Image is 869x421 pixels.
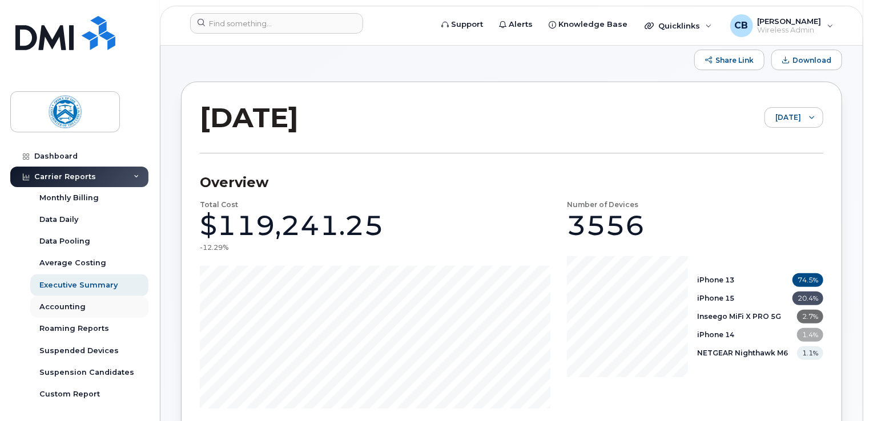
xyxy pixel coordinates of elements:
[697,349,788,357] b: NETGEAR Nighthawk M6
[722,14,842,37] div: Christopher Bemis
[433,13,491,36] a: Support
[697,294,734,302] b: iPhone 15
[735,19,749,33] span: CB
[758,26,822,35] span: Wireless Admin
[792,273,823,287] span: 74.5%
[797,310,823,323] span: 2.7%
[190,13,363,34] input: Find something...
[200,100,299,135] h2: [DATE]
[509,19,533,30] span: Alerts
[491,13,541,36] a: Alerts
[558,19,627,30] span: Knowledge Base
[758,17,822,26] span: [PERSON_NAME]
[792,56,831,64] span: Download
[697,276,734,284] b: iPhone 13
[200,174,823,191] h3: Overview
[797,346,823,360] span: 1.1%
[797,328,823,342] span: 1.4%
[541,13,635,36] a: Knowledge Base
[694,50,765,70] button: Share Link
[792,292,823,305] span: 20.4%
[771,50,842,70] button: Download
[637,14,720,37] div: Quicklinks
[697,312,781,321] b: Inseego MiFi X PRO 5G
[200,208,384,242] div: $119,241.25
[819,371,860,412] iframe: Messenger Launcher
[567,208,645,242] div: 3556
[697,330,734,339] b: iPhone 14
[451,19,483,30] span: Support
[200,242,228,252] div: -12.29%
[715,56,754,64] span: Share Link
[658,21,700,30] span: Quicklinks
[200,201,238,208] h4: Total Cost
[765,108,801,128] span: August 2025
[567,201,638,208] h4: Number of Devices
